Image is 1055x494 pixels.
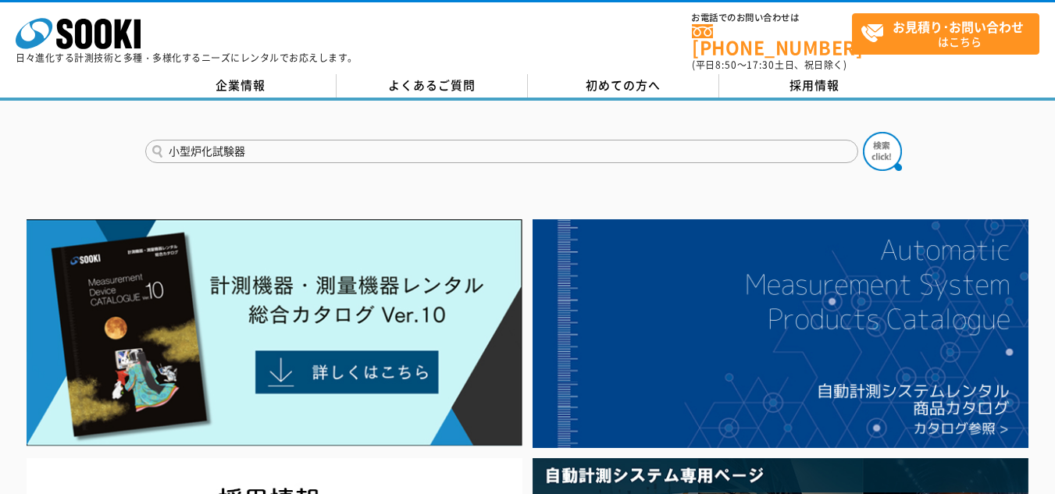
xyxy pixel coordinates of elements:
[533,219,1028,448] img: 自動計測システムカタログ
[861,14,1039,53] span: はこちら
[893,17,1024,36] strong: お見積り･お問い合わせ
[863,132,902,171] img: btn_search.png
[719,74,911,98] a: 採用情報
[27,219,522,446] img: Catalog Ver10
[692,24,852,56] a: [PHONE_NUMBER]
[16,53,358,62] p: 日々進化する計測技術と多種・多様化するニーズにレンタルでお応えします。
[586,76,661,94] span: 初めての方へ
[337,74,528,98] a: よくあるご質問
[145,74,337,98] a: 企業情報
[145,140,858,163] input: 商品名、型式、NETIS番号を入力してください
[692,13,852,23] span: お電話でのお問い合わせは
[528,74,719,98] a: 初めての方へ
[852,13,1039,55] a: お見積り･お問い合わせはこちら
[715,58,737,72] span: 8:50
[692,58,846,72] span: (平日 ～ 土日、祝日除く)
[747,58,775,72] span: 17:30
